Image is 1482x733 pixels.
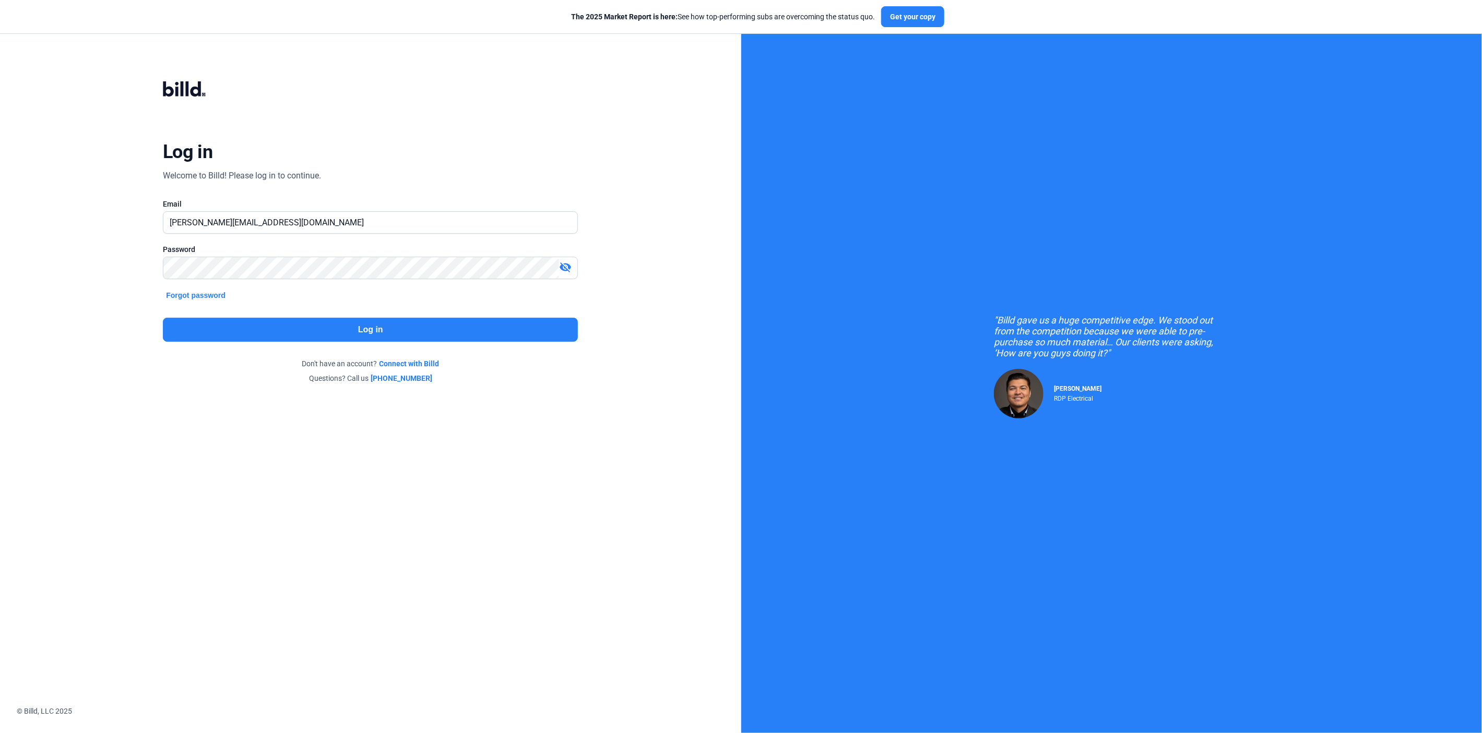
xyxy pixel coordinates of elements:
[371,373,432,383] a: [PHONE_NUMBER]
[163,373,578,383] div: Questions? Call us
[163,244,578,255] div: Password
[163,170,321,182] div: Welcome to Billd! Please log in to continue.
[163,140,212,163] div: Log in
[994,369,1044,418] img: Raul Pacheco
[881,6,944,27] button: Get your copy
[163,199,578,209] div: Email
[571,11,875,22] div: See how top-performing subs are overcoming the status quo.
[163,290,229,301] button: Forgot password
[379,358,439,369] a: Connect with Billd
[1054,392,1101,402] div: RDP Electrical
[994,315,1229,358] div: "Billd gave us a huge competitive edge. We stood out from the competition because we were able to...
[1054,385,1101,392] span: [PERSON_NAME]
[163,358,578,369] div: Don't have an account?
[559,261,572,273] mat-icon: visibility_off
[571,13,678,21] span: The 2025 Market Report is here:
[163,318,578,342] button: Log in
